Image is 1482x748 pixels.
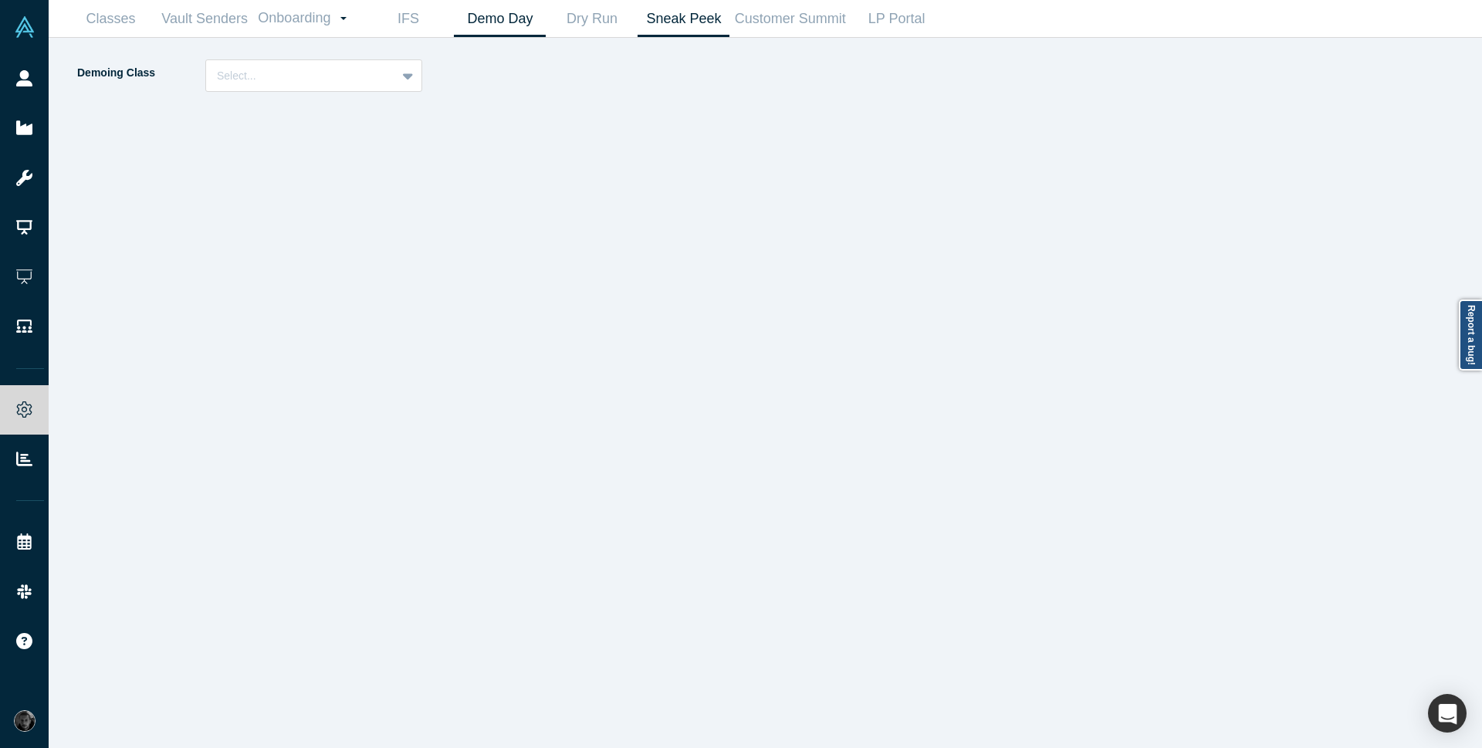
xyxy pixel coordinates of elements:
img: Alchemist Vault Logo [14,16,36,38]
a: Classes [65,1,157,37]
a: LP Portal [851,1,942,37]
img: Rami Chousein's Account [14,710,36,732]
a: Dry Run [546,1,638,37]
a: Demo Day [454,1,546,37]
a: Sneak Peek [638,1,729,37]
a: IFS [362,1,454,37]
label: Demoing Class [76,59,205,86]
a: Vault Senders [157,1,252,37]
a: Customer Summit [729,1,851,37]
a: Onboarding [252,1,362,36]
a: Report a bug! [1459,300,1482,371]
